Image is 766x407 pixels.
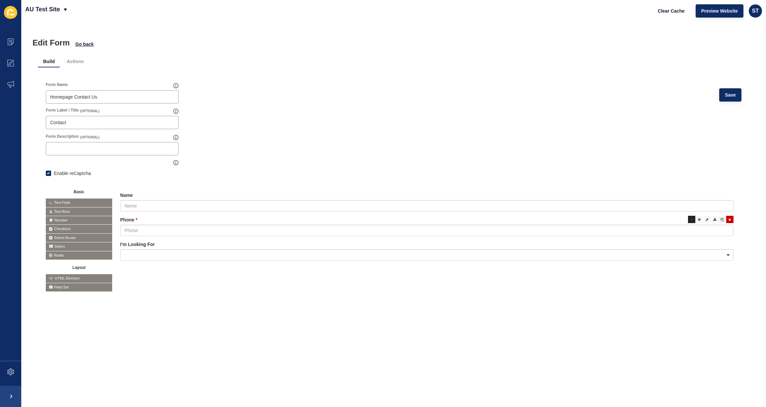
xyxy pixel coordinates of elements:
[46,283,112,291] span: Field Set
[61,55,89,67] li: Actions
[46,199,112,207] span: Text Field
[120,225,733,236] input: Phone
[46,242,112,251] span: Select
[701,8,738,14] span: Preview Website
[719,88,741,102] button: Save
[120,200,733,211] input: Name
[725,92,736,98] span: Save
[46,207,112,216] span: Text Area
[25,1,60,18] p: AU Test Site
[75,41,94,47] button: Go back
[80,135,99,140] span: (OPTIONAL)
[46,82,68,87] label: Form Name
[46,187,112,195] button: Basic
[658,8,685,14] span: Clear Cache
[38,55,60,67] li: Build
[120,241,155,248] label: I'm Looking For
[46,216,112,224] span: Number
[46,225,112,233] span: Checkbox
[652,4,690,18] button: Clear Cache
[46,251,112,260] span: Radio
[120,216,137,223] label: Phone
[46,134,79,139] label: Form Description
[80,109,99,114] span: (OPTIONAL)
[46,234,112,242] span: Select Boxes
[696,4,743,18] button: Preview Website
[46,263,112,271] button: Layout
[120,192,133,199] label: Name
[752,8,759,14] span: ST
[46,274,112,283] span: HTML Element
[46,108,79,113] label: Form Label / Title
[54,170,91,177] label: Enable reCaptcha
[33,38,70,47] h1: Edit Form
